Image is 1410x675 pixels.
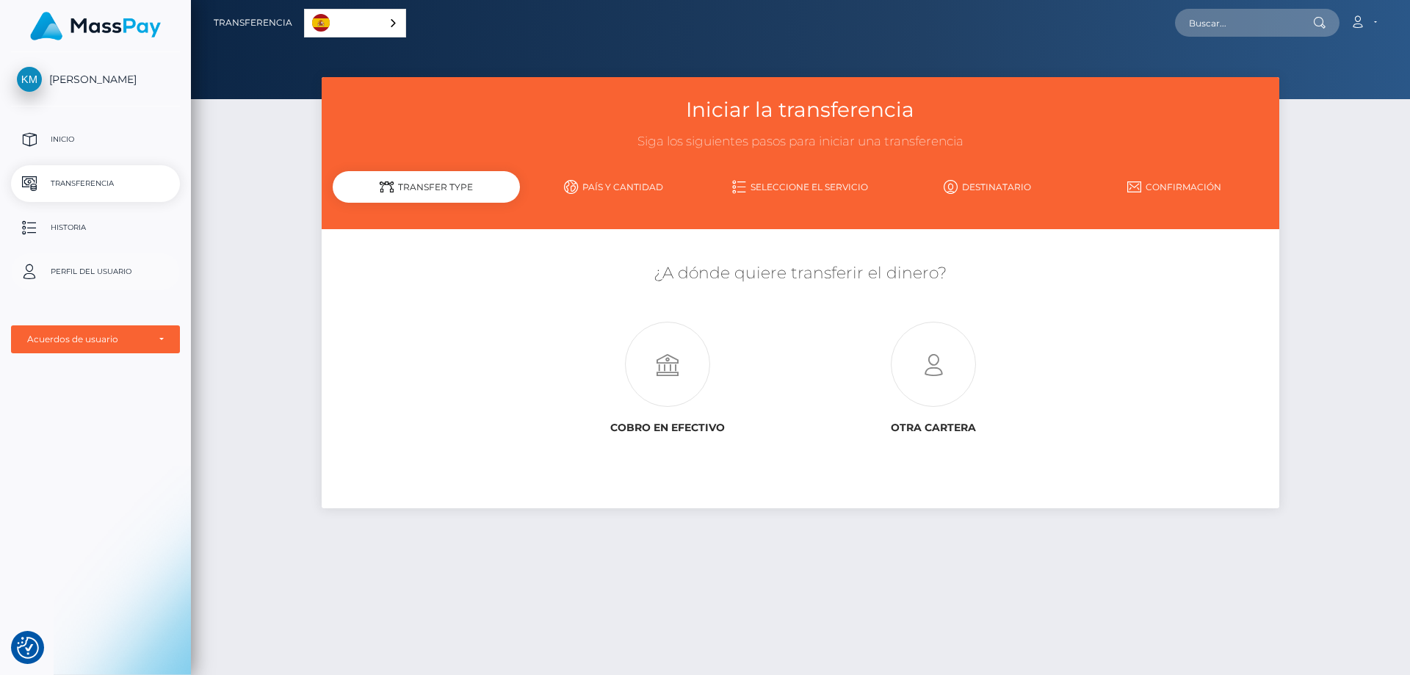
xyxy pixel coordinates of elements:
[1175,9,1313,37] input: Buscar...
[11,209,180,246] a: Historia
[1081,174,1268,200] a: Confirmación
[27,333,148,345] div: Acuerdos de usuario
[30,12,161,40] img: MassPay
[305,10,405,37] a: Español
[546,422,789,434] h6: Cobro en efectivo
[17,217,174,239] p: Historia
[333,262,1268,285] h5: ¿A dónde quiere transferir el dinero?
[707,174,894,200] a: Seleccione el servicio
[520,174,707,200] a: País y cantidad
[17,637,39,659] button: Consent Preferences
[11,73,180,86] span: [PERSON_NAME]
[894,174,1081,200] a: Destinatario
[17,173,174,195] p: Transferencia
[304,9,406,37] aside: Language selected: Español
[333,95,1268,124] h3: Iniciar la transferencia
[17,129,174,151] p: Inicio
[333,133,1268,151] h3: Siga los siguientes pasos para iniciar una transferencia
[11,121,180,158] a: Inicio
[304,9,406,37] div: Language
[17,261,174,283] p: Perfil del usuario
[333,171,520,203] div: Transfer Type
[214,7,292,38] a: Transferencia
[17,637,39,659] img: Revisit consent button
[811,422,1055,434] h6: Otra cartera
[11,165,180,202] a: Transferencia
[11,253,180,290] a: Perfil del usuario
[11,325,180,353] button: Acuerdos de usuario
